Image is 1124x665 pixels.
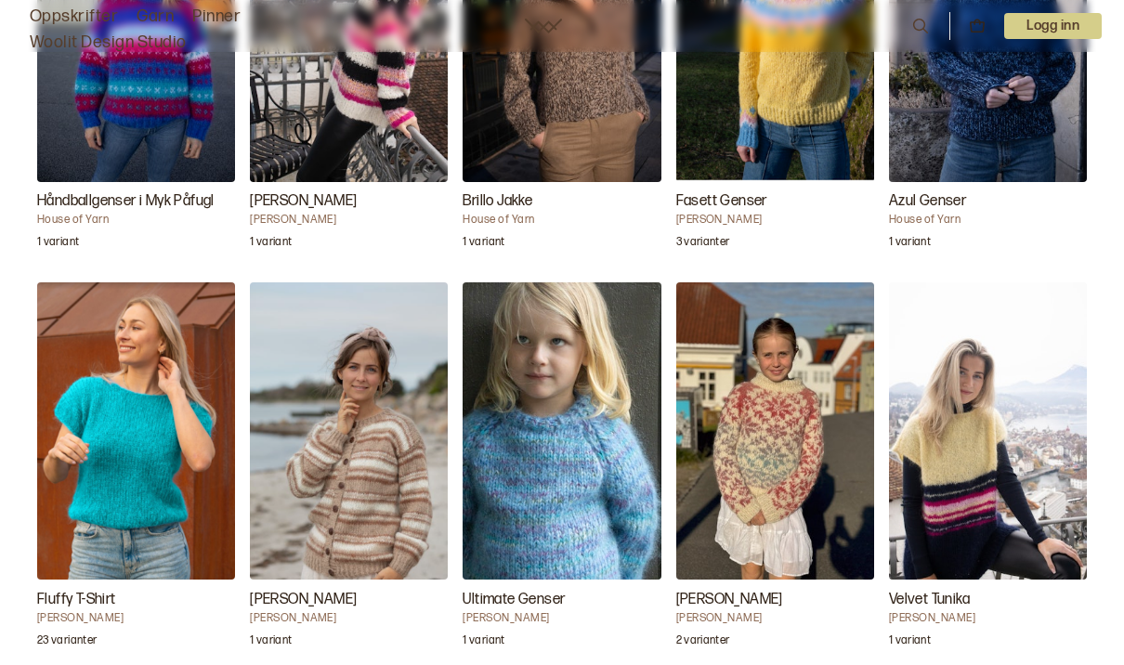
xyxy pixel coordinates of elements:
p: 2 varianter [676,633,730,652]
p: 1 variant [889,235,931,254]
a: Fluffy T-Shirt [37,282,235,658]
button: User dropdown [1004,13,1102,39]
p: Logg inn [1004,13,1102,39]
a: Woolit [525,19,562,33]
h4: [PERSON_NAME] [676,213,874,228]
a: Camilla Jakke [250,282,448,658]
h4: [PERSON_NAME] [250,213,448,228]
p: 1 variant [889,633,931,652]
img: Ane Kydland ThomassenVelvet Tunika [889,282,1087,580]
p: 1 variant [463,235,504,254]
p: 23 varianter [37,633,97,652]
h3: Fluffy T-Shirt [37,589,235,611]
h4: [PERSON_NAME] [889,611,1087,626]
p: 1 variant [37,235,79,254]
h3: Azul Genser [889,190,1087,213]
p: 1 variant [463,633,504,652]
h4: House of Yarn [889,213,1087,228]
img: Brit Frafjord ØrstavikUltimate Genser [463,282,660,580]
a: Woolit Design Studio [30,30,187,56]
h3: Velvet Tunika [889,589,1087,611]
p: 1 variant [250,633,292,652]
a: Garn [137,4,174,30]
img: Iselin HafseldCamilla Jakke [250,282,448,580]
h3: [PERSON_NAME] [250,589,448,611]
h3: [PERSON_NAME] [676,589,874,611]
p: 1 variant [250,235,292,254]
h4: [PERSON_NAME] [37,611,235,626]
h4: [PERSON_NAME] [463,611,660,626]
h3: Håndballgenser i Myk Påfugl [37,190,235,213]
h3: [PERSON_NAME] [250,190,448,213]
img: Hrönn JónsdóttirCarly Barnegenser [676,282,874,580]
a: Carly Barnegenser [676,282,874,658]
a: Pinner [192,4,241,30]
img: Ane Kydland ThomassenFluffy T-Shirt [37,282,235,580]
h3: Brillo Jakke [463,190,660,213]
h3: Ultimate Genser [463,589,660,611]
h4: House of Yarn [463,213,660,228]
h4: House of Yarn [37,213,235,228]
h4: [PERSON_NAME] [250,611,448,626]
p: 3 varianter [676,235,730,254]
a: Oppskrifter [30,4,118,30]
a: Velvet Tunika [889,282,1087,658]
h4: [PERSON_NAME] [676,611,874,626]
h3: Fasett Genser [676,190,874,213]
a: Ultimate Genser [463,282,660,658]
